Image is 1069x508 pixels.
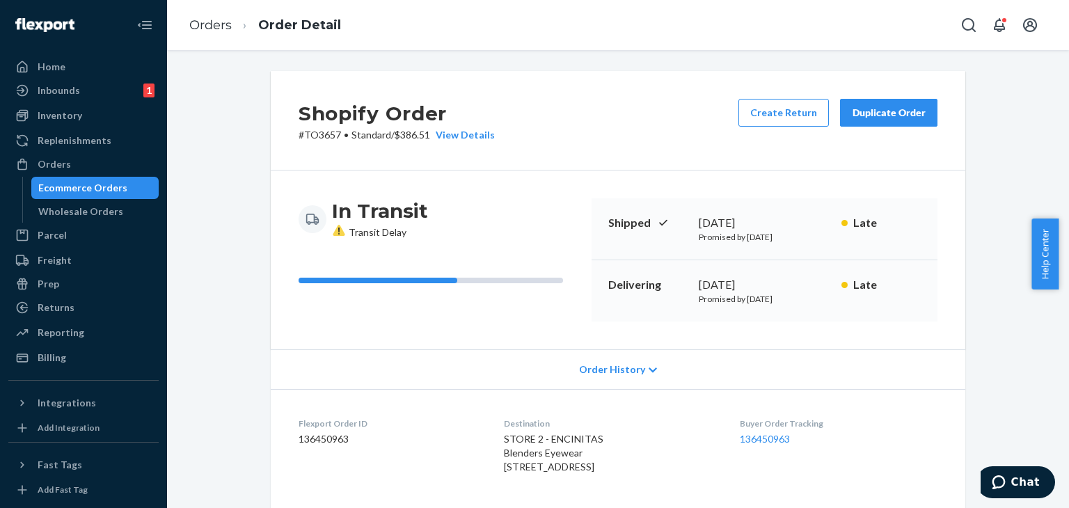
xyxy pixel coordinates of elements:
a: Add Integration [8,420,159,436]
a: Home [8,56,159,78]
span: • [344,129,349,141]
div: Orders [38,157,71,171]
div: Fast Tags [38,458,82,472]
a: Add Fast Tag [8,482,159,498]
span: Standard [351,129,391,141]
div: 1 [143,84,155,97]
div: [DATE] [699,277,830,293]
dt: Destination [504,418,718,429]
a: 136450963 [740,433,790,445]
div: Prep [38,277,59,291]
a: Ecommerce Orders [31,177,159,199]
a: Prep [8,273,159,295]
dt: Flexport Order ID [299,418,482,429]
span: Transit Delay [332,226,406,238]
button: Open notifications [985,11,1013,39]
span: Order History [579,363,645,376]
a: Wholesale Orders [31,200,159,223]
a: Inbounds1 [8,79,159,102]
a: Reporting [8,322,159,344]
a: Order Detail [258,17,341,33]
button: Create Return [738,99,829,127]
p: Shipped [608,215,688,231]
p: Promised by [DATE] [699,293,830,305]
div: [DATE] [699,215,830,231]
a: Orders [189,17,232,33]
p: # TO3657 / $386.51 [299,128,495,142]
div: Wholesale Orders [38,205,123,219]
img: Flexport logo [15,18,74,32]
h2: Shopify Order [299,99,495,128]
div: Parcel [38,228,67,242]
div: Freight [38,253,72,267]
dd: 136450963 [299,432,482,446]
button: Duplicate Order [840,99,937,127]
a: Orders [8,153,159,175]
h3: In Transit [332,198,428,223]
div: Inbounds [38,84,80,97]
a: Freight [8,249,159,271]
span: STORE 2 - ENCINITAS Blenders Eyewear [STREET_ADDRESS] [504,433,603,473]
div: Inventory [38,109,82,122]
dt: Buyer Order Tracking [740,418,937,429]
button: Fast Tags [8,454,159,476]
p: Promised by [DATE] [699,231,830,243]
div: Home [38,60,65,74]
a: Inventory [8,104,159,127]
button: Integrations [8,392,159,414]
div: Duplicate Order [852,106,926,120]
iframe: Opens a widget where you can chat to one of our agents [981,466,1055,501]
div: Integrations [38,396,96,410]
a: Parcel [8,224,159,246]
div: Billing [38,351,66,365]
p: Late [853,277,921,293]
button: View Details [430,128,495,142]
div: Add Integration [38,422,100,434]
a: Returns [8,296,159,319]
div: Reporting [38,326,84,340]
button: Open account menu [1016,11,1044,39]
div: Replenishments [38,134,111,148]
div: Returns [38,301,74,315]
button: Open Search Box [955,11,983,39]
a: Replenishments [8,129,159,152]
button: Help Center [1031,219,1059,289]
div: Ecommerce Orders [38,181,127,195]
ol: breadcrumbs [178,5,352,46]
p: Delivering [608,277,688,293]
button: Close Navigation [131,11,159,39]
a: Billing [8,347,159,369]
p: Late [853,215,921,231]
div: Add Fast Tag [38,484,88,495]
